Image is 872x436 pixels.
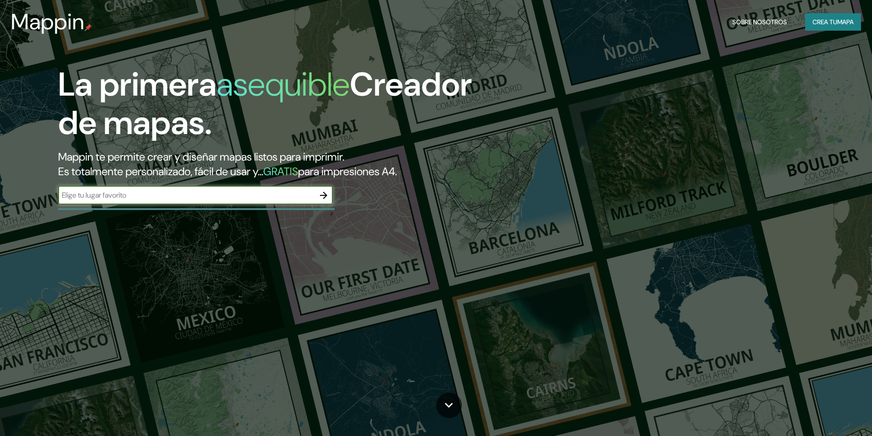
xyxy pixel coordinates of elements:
font: Mappin te permite crear y diseñar mapas listos para imprimir. [58,150,344,164]
input: Elige tu lugar favorito [58,190,314,200]
font: para impresiones A4. [298,164,397,178]
button: Sobre nosotros [729,13,791,31]
font: mapa [837,18,854,26]
font: asequible [217,63,350,106]
font: Es totalmente personalizado, fácil de usar y... [58,164,263,178]
font: Sobre nosotros [732,18,787,26]
font: Crea tu [812,18,837,26]
button: Crea tumapa [805,13,861,31]
font: La primera [58,63,217,106]
font: Mappin [11,7,85,36]
font: GRATIS [263,164,298,178]
font: Creador de mapas. [58,63,472,144]
img: pin de mapeo [85,24,92,31]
